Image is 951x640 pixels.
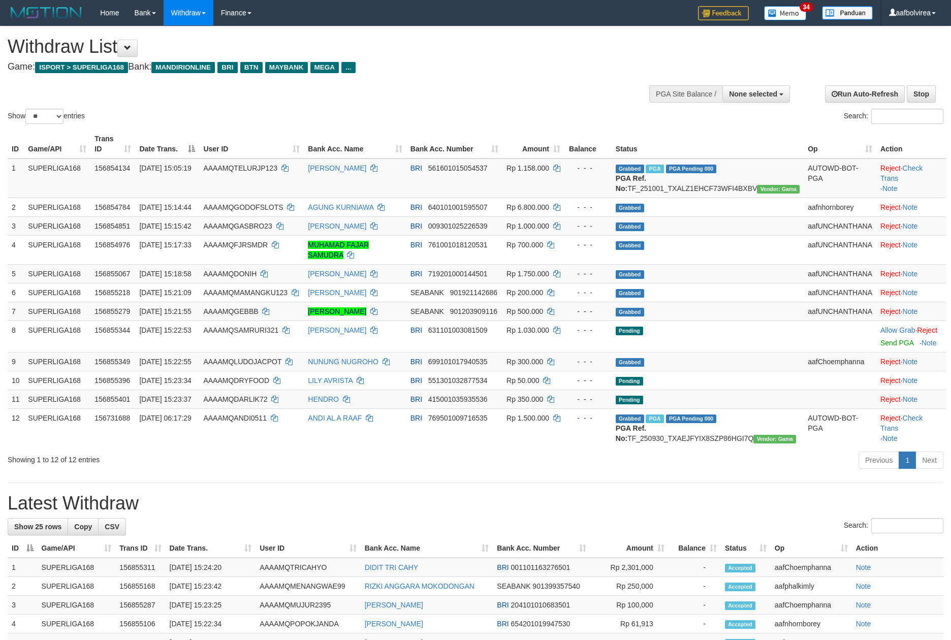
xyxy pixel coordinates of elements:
span: Grabbed [616,308,644,316]
a: Reject [880,289,901,297]
span: Copy 551301032877534 to clipboard [428,376,488,385]
span: Grabbed [616,414,644,423]
td: 8 [8,321,24,352]
img: Feedback.jpg [698,6,749,20]
a: MUHAMAD FAJAR SAMUDRA [308,241,369,259]
a: [PERSON_NAME] [308,289,366,297]
a: Send PGA [880,339,913,347]
th: Status: activate to sort column ascending [721,539,771,558]
img: Button%20Memo.svg [764,6,807,20]
span: Copy 640101001595507 to clipboard [428,203,488,211]
span: Rp 6.800.000 [506,203,549,211]
th: User ID: activate to sort column ascending [199,130,304,158]
a: Note [903,289,918,297]
td: 4 [8,235,24,264]
td: · [876,371,946,390]
a: Run Auto-Refresh [825,85,905,103]
span: Grabbed [616,289,644,298]
select: Showentries [25,109,64,124]
div: - - - [568,221,608,231]
span: AAAAMQANDI0511 [203,414,267,422]
span: Rp 500.000 [506,307,543,315]
a: AGUNG KURNIAWA [308,203,373,211]
a: Note [903,203,918,211]
span: BRI [410,270,422,278]
span: BRI [410,164,422,172]
span: 156855067 [94,270,130,278]
td: aafChoemphanna [771,558,852,577]
span: Grabbed [616,165,644,173]
span: Grabbed [616,358,644,367]
label: Search: [844,109,943,124]
span: MAYBANK [265,62,308,73]
td: SUPERLIGA168 [24,283,90,302]
a: Note [903,270,918,278]
td: aafChoemphanna [804,352,876,371]
div: - - - [568,357,608,367]
th: ID [8,130,24,158]
a: [PERSON_NAME] [308,270,366,278]
a: Stop [907,85,936,103]
a: NUNUNG NUGROHO [308,358,378,366]
td: SUPERLIGA168 [24,371,90,390]
span: MANDIRIONLINE [151,62,215,73]
b: PGA Ref. No: [616,174,646,193]
td: 1 [8,158,24,198]
span: Pending [616,396,643,404]
a: Note [903,358,918,366]
label: Search: [844,518,943,533]
span: Pending [616,377,643,386]
th: Game/API: activate to sort column ascending [24,130,90,158]
a: Copy [68,518,99,535]
label: Show entries [8,109,85,124]
td: · [876,302,946,321]
a: Show 25 rows [8,518,68,535]
span: 156855396 [94,376,130,385]
span: Copy 901921142686 to clipboard [450,289,497,297]
span: AAAAMQMAMANGKU123 [203,289,288,297]
span: None selected [729,90,777,98]
a: Note [903,376,918,385]
td: SUPERLIGA168 [38,615,116,633]
td: SUPERLIGA168 [38,577,116,596]
span: AAAAMQDARLIK72 [203,395,267,403]
span: SEABANK [410,289,444,297]
span: Copy [74,523,92,531]
th: Trans ID: activate to sort column ascending [90,130,135,158]
th: ID: activate to sort column descending [8,539,38,558]
span: BRI [217,62,237,73]
td: SUPERLIGA168 [24,198,90,216]
a: [PERSON_NAME] [308,326,366,334]
td: · [876,283,946,302]
div: - - - [568,163,608,173]
div: - - - [568,240,608,250]
td: 156855106 [115,615,165,633]
a: Allow Grab [880,326,915,334]
span: Copy 699101017940535 to clipboard [428,358,488,366]
td: · [876,216,946,235]
td: TF_250930_TXAEJFYIX8SZP86HGI7Q [612,408,804,447]
th: Bank Acc. Name: activate to sort column ascending [304,130,406,158]
th: Amount: activate to sort column ascending [502,130,564,158]
td: 1 [8,558,38,577]
span: AAAAMQLUDOJACPOT [203,358,281,366]
td: · · [876,408,946,447]
td: 2 [8,577,38,596]
span: [DATE] 15:21:55 [139,307,191,315]
span: [DATE] 15:23:37 [139,395,191,403]
span: Copy 204101010683501 to clipboard [511,601,570,609]
a: CSV [98,518,126,535]
span: AAAAMQDONIH [203,270,257,278]
div: Showing 1 to 12 of 12 entries [8,451,389,465]
a: Reject [917,326,937,334]
a: [PERSON_NAME] [308,164,366,172]
td: 156855168 [115,577,165,596]
span: BRI [410,358,422,366]
td: · [876,264,946,283]
td: 5 [8,264,24,283]
span: Copy 901399357540 to clipboard [532,582,580,590]
th: Amount: activate to sort column ascending [590,539,669,558]
a: Note [903,222,918,230]
th: Balance [564,130,612,158]
th: Op: activate to sort column ascending [771,539,852,558]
